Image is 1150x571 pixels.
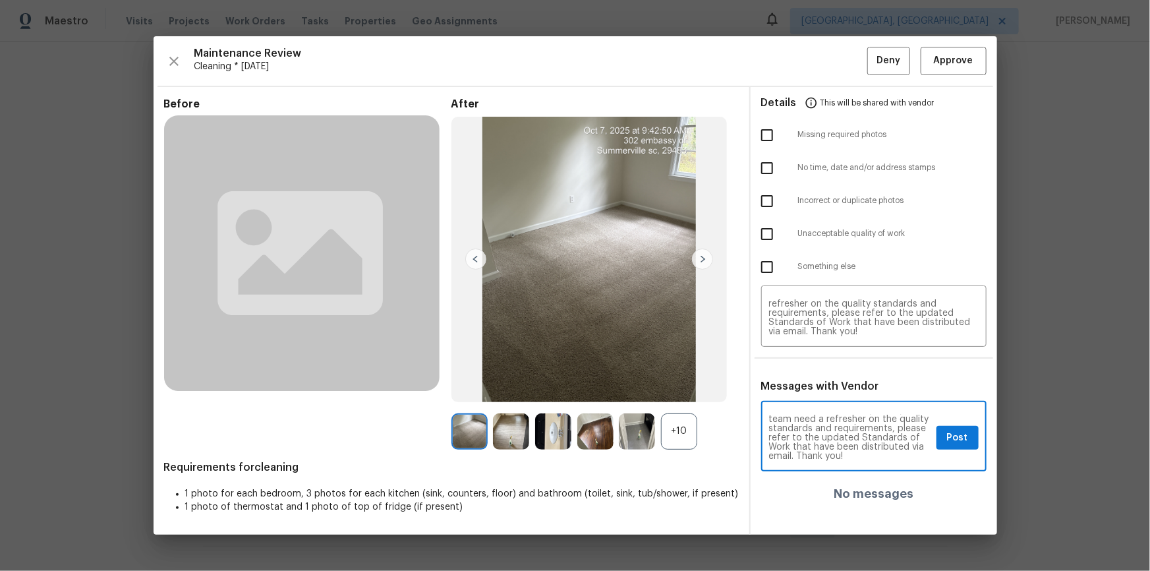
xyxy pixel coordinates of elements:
[661,413,697,450] div: +10
[769,299,979,336] textarea: Maintenance Audit Team: Hello! Unfortunately, this cleaning visit completed on [DATE] has been de...
[761,381,879,392] span: Messages with Vendor
[185,487,739,500] li: 1 photo for each bedroom, 3 photos for each kitchen (sink, counters, floor) and bathroom (toilet,...
[947,430,968,446] span: Post
[798,228,987,239] span: Unacceptable quality of work
[751,251,997,284] div: Something else
[465,249,486,270] img: left-chevron-button-url
[751,152,997,185] div: No time, date and/or address stamps
[164,461,739,474] span: Requirements for cleaning
[798,162,987,173] span: No time, date and/or address stamps
[692,249,713,270] img: right-chevron-button-url
[820,87,934,119] span: This will be shared with vendor
[194,60,867,73] span: Cleaning * [DATE]
[936,426,979,450] button: Post
[877,53,900,69] span: Deny
[185,500,739,514] li: 1 photo of thermostat and 1 photo of top of fridge (if present)
[751,119,997,152] div: Missing required photos
[834,487,913,500] h4: No messages
[921,47,987,75] button: Approve
[769,415,931,461] textarea: Maintenance Audit Team: Hello! Unfortunately, this cleaning visit completed on [DATE] has been de...
[761,87,797,119] span: Details
[934,53,973,69] span: Approve
[751,185,997,218] div: Incorrect or duplicate photos
[194,47,867,60] span: Maintenance Review
[867,47,910,75] button: Deny
[751,218,997,251] div: Unacceptable quality of work
[798,195,987,206] span: Incorrect or duplicate photos
[451,98,739,111] span: After
[798,129,987,140] span: Missing required photos
[798,261,987,272] span: Something else
[164,98,451,111] span: Before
